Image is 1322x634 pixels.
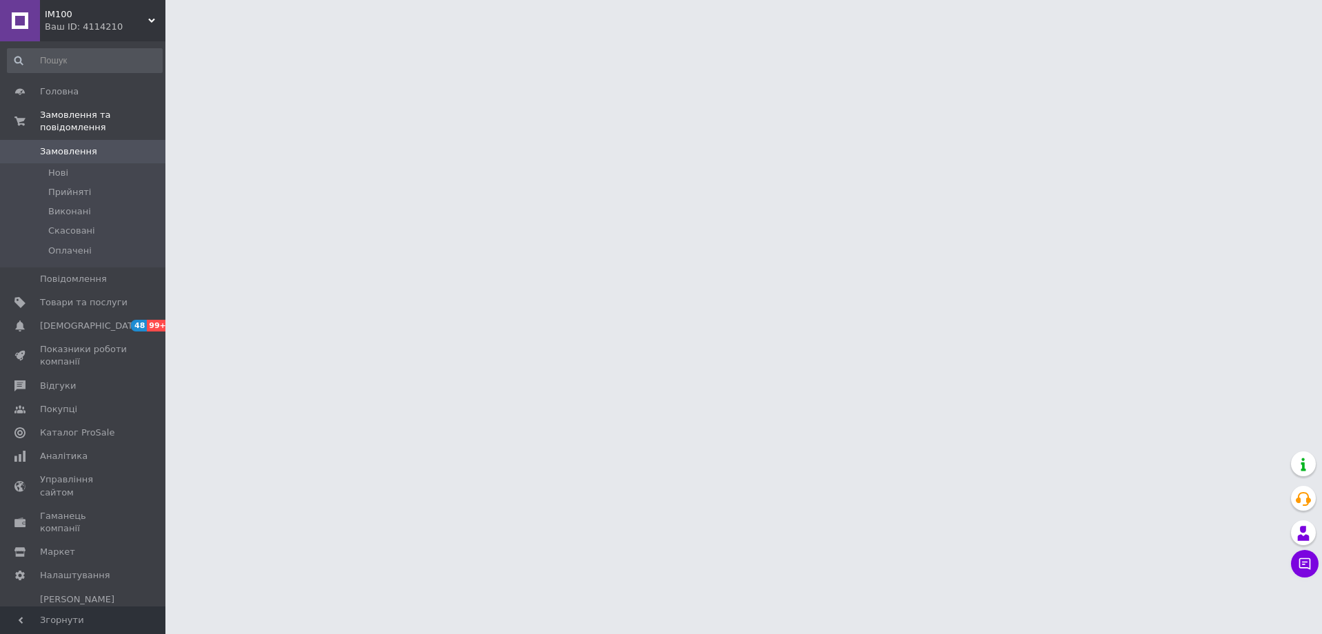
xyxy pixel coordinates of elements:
span: [PERSON_NAME] та рахунки [40,593,128,631]
span: Замовлення [40,145,97,158]
span: Замовлення та повідомлення [40,109,165,134]
span: Покупці [40,403,77,416]
span: IM100 [45,8,148,21]
span: Повідомлення [40,273,107,285]
span: Прийняті [48,186,91,198]
span: Каталог ProSale [40,427,114,439]
span: Виконані [48,205,91,218]
span: Аналітика [40,450,88,462]
span: Відгуки [40,380,76,392]
div: Ваш ID: 4114210 [45,21,165,33]
span: [DEMOGRAPHIC_DATA] [40,320,142,332]
input: Пошук [7,48,163,73]
span: Налаштування [40,569,110,582]
span: Нові [48,167,68,179]
span: Головна [40,85,79,98]
span: Гаманець компанії [40,510,128,535]
span: 48 [131,320,147,331]
span: Товари та послуги [40,296,128,309]
span: Показники роботи компанії [40,343,128,368]
span: Управління сайтом [40,473,128,498]
span: Маркет [40,546,75,558]
span: Скасовані [48,225,95,237]
span: Оплачені [48,245,92,257]
button: Чат з покупцем [1291,550,1319,577]
span: 99+ [147,320,170,331]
